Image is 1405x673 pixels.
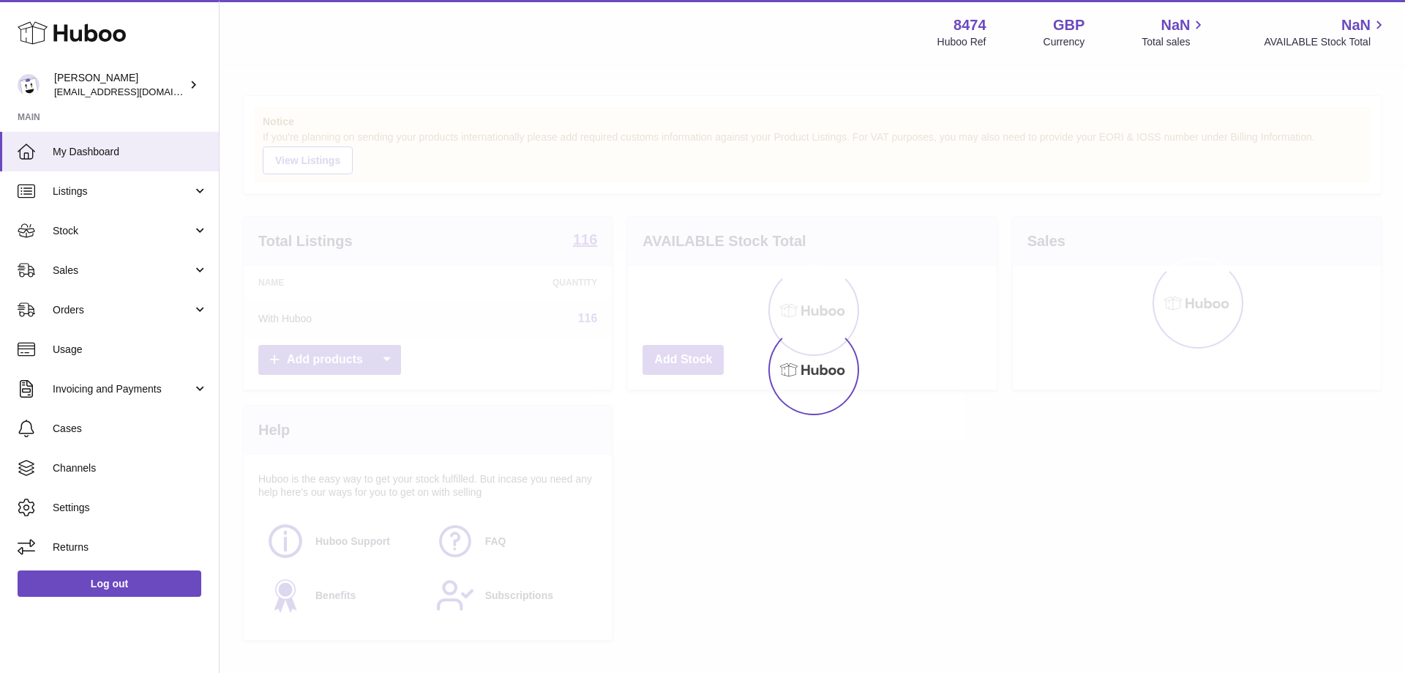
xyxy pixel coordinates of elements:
div: Currency [1044,35,1085,49]
strong: GBP [1053,15,1084,35]
span: AVAILABLE Stock Total [1264,35,1387,49]
span: Orders [53,303,192,317]
span: Channels [53,461,208,475]
span: Settings [53,501,208,515]
span: NaN [1341,15,1371,35]
div: Huboo Ref [937,35,986,49]
a: NaN AVAILABLE Stock Total [1264,15,1387,49]
span: Cases [53,422,208,436]
span: Sales [53,264,192,278]
span: Usage [53,343,208,357]
span: Listings [53,185,192,198]
span: Invoicing and Payments [53,382,192,396]
a: Log out [18,570,201,597]
a: NaN Total sales [1142,15,1207,49]
span: [EMAIL_ADDRESS][DOMAIN_NAME] [54,86,215,97]
div: [PERSON_NAME] [54,71,186,99]
span: Total sales [1142,35,1207,49]
span: Stock [53,224,192,238]
strong: 8474 [953,15,986,35]
span: NaN [1161,15,1190,35]
span: My Dashboard [53,145,208,159]
span: Returns [53,540,208,554]
img: internalAdmin-8474@internal.huboo.com [18,74,40,96]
